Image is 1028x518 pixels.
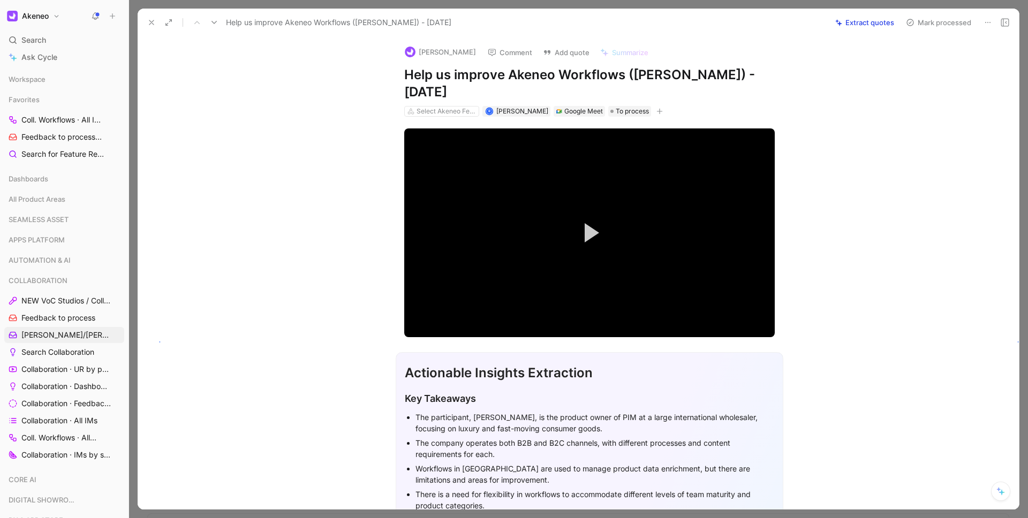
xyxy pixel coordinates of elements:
span: Collaboration · All IMs [21,415,97,426]
span: Search [21,34,46,47]
div: The participant, [PERSON_NAME], is the product owner of PIM at a large international wholesaler, ... [415,412,774,434]
div: To process [608,106,651,117]
a: Collaboration · All IMs [4,413,124,429]
button: AkeneoAkeneo [4,9,63,24]
div: Favorites [4,92,124,108]
span: Workspace [9,74,46,85]
button: Add quote [538,45,594,60]
div: Actionable Insights Extraction [405,363,774,383]
h1: Help us improve Akeneo Workflows ([PERSON_NAME]) - [DATE] [404,66,775,101]
div: Workflows in [GEOGRAPHIC_DATA] are used to manage product data enrichment, but there are limitati... [415,463,774,485]
img: Akeneo [7,11,18,21]
div: AUTOMATION & AI [4,252,124,271]
div: Dashboards [4,171,124,190]
span: Collaboration · Dashboard [21,381,110,392]
div: Key Takeaways [405,391,774,406]
a: Search Collaboration [4,344,124,360]
a: Collaboration · UR by project [4,361,124,377]
span: Help us improve Akeneo Workflows ([PERSON_NAME]) - [DATE] [226,16,451,29]
button: Play Video [565,209,614,257]
div: Workspace [4,71,124,87]
a: Ask Cycle [4,49,124,65]
a: Search for Feature Requests [4,146,124,162]
span: Feedback to process [21,313,95,323]
a: Coll. Workflows · All IMs [4,430,124,446]
div: APPS PLATFORM [4,232,124,251]
h1: Akeneo [22,11,49,21]
div: Google Meet [564,106,603,117]
div: Search [4,32,124,48]
div: CORE AI [4,471,124,487]
span: Feedback to process [21,132,105,143]
div: SEAMLESS ASSET [4,211,124,231]
span: [PERSON_NAME] [496,107,548,115]
div: There is a need for flexibility in workflows to accommodate different levels of team maturity and... [415,489,774,511]
div: AUTOMATION & AI [4,252,124,268]
span: CORE AI [9,474,36,485]
span: To process [616,106,649,117]
div: All Product Areas [4,191,124,207]
button: Extract quotes [830,15,899,30]
span: COLLABORATION [9,275,67,286]
span: AUTOMATION & AI [9,255,71,265]
div: DIGITAL SHOWROOM [4,492,124,511]
span: Dashboards [9,173,48,184]
div: All Product Areas [4,191,124,210]
a: NEW VoC Studios / Collaboration [4,293,124,309]
span: APPS PLATFORM [9,234,65,245]
button: Comment [483,45,537,60]
div: The company operates both B2B and B2C channels, with different processes and content requirements... [415,437,774,460]
span: Collaboration · IMs by status [21,450,110,460]
button: Summarize [595,45,653,60]
button: Mark processed [901,15,976,30]
span: Coll. Workflows · All IMs [21,432,99,443]
div: Select Akeneo Features [417,106,477,117]
span: Summarize [612,48,648,57]
span: All Product Areas [9,194,65,204]
div: R [486,109,492,115]
span: SEAMLESS ASSET [9,214,69,225]
button: logo[PERSON_NAME] [400,44,481,60]
span: DIGITAL SHOWROOM [9,494,80,505]
a: Feedback to process [4,310,124,326]
span: Collaboration · Feedback by source [21,398,112,409]
span: Collaboration · UR by project [21,364,110,375]
span: Ask Cycle [21,51,57,64]
span: Search Collaboration [21,347,94,357]
span: Search for Feature Requests [21,149,106,160]
img: logo [405,47,415,57]
div: SEAMLESS ASSET [4,211,124,227]
div: Video Player [404,128,775,337]
a: Feedback to processCOLLABORATION [4,129,124,145]
div: DIGITAL SHOWROOM [4,492,124,508]
span: Favorites [9,94,40,105]
div: APPS PLATFORM [4,232,124,248]
a: Collaboration · Feedback by source [4,395,124,412]
a: Collaboration · Dashboard [4,378,124,394]
div: Dashboards [4,171,124,187]
a: Coll. Workflows · All IMs [4,112,124,128]
span: [PERSON_NAME]/[PERSON_NAME] Calls [21,330,113,340]
div: COLLABORATIONNEW VoC Studios / CollaborationFeedback to process[PERSON_NAME]/[PERSON_NAME] CallsS... [4,272,124,463]
span: Coll. Workflows · All IMs [21,115,106,126]
a: Collaboration · IMs by status [4,447,124,463]
span: NEW VoC Studios / Collaboration [21,295,111,306]
a: [PERSON_NAME]/[PERSON_NAME] Calls [4,327,124,343]
div: COLLABORATION [4,272,124,288]
div: CORE AI [4,471,124,491]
